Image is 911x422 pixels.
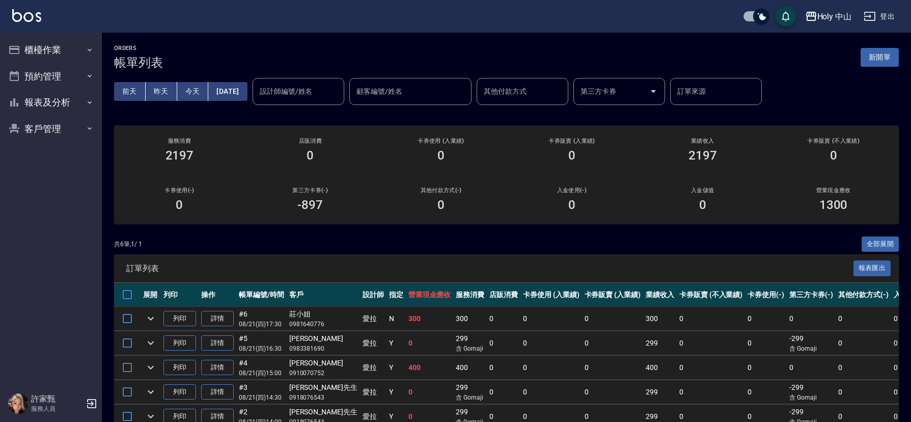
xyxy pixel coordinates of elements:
td: 0 [520,307,582,331]
td: 0 [487,356,520,380]
td: 0 [582,331,644,355]
h3: 2197 [165,148,194,163]
button: 新開單 [861,48,899,67]
p: 0983381690 [289,344,357,353]
td: 0 [406,380,454,404]
p: 0910070752 [289,368,357,378]
td: 0 [745,380,787,404]
h3: 2197 [688,148,717,163]
td: 0 [787,307,836,331]
button: 客戶管理 [4,116,98,142]
div: 莊小姐 [289,309,357,320]
p: 含 Gomaji [789,344,833,353]
button: 今天 [177,82,209,101]
th: 卡券販賣 (不入業績) [677,283,745,307]
td: 0 [582,380,644,404]
td: 0 [745,356,787,380]
td: 0 [745,307,787,331]
button: expand row [143,311,158,326]
a: 詳情 [201,360,234,376]
th: 業績收入 [643,283,677,307]
td: 0 [836,307,892,331]
th: 操作 [199,283,236,307]
td: 300 [643,307,677,331]
button: 前天 [114,82,146,101]
th: 卡券販賣 (入業績) [582,283,644,307]
h3: 0 [437,198,445,212]
td: 0 [520,356,582,380]
td: 0 [836,380,892,404]
p: 共 6 筆, 1 / 1 [114,240,142,249]
td: 0 [406,331,454,355]
th: 列印 [161,283,199,307]
h3: 0 [437,148,445,163]
th: 指定 [387,283,406,307]
p: 含 Gomaji [789,393,833,402]
td: 0 [677,331,745,355]
button: Holy 中山 [801,6,856,27]
button: 昨天 [146,82,177,101]
button: 列印 [163,360,196,376]
h3: 0 [307,148,314,163]
td: 300 [406,307,454,331]
td: 400 [643,356,677,380]
button: 列印 [163,384,196,400]
p: 含 Gomaji [456,393,484,402]
td: 0 [836,331,892,355]
img: Logo [12,9,41,22]
td: 0 [487,307,520,331]
td: 0 [677,356,745,380]
td: 愛拉 [360,307,387,331]
button: 報表匯出 [853,260,891,276]
h3: 0 [568,198,575,212]
button: 報表及分析 [4,89,98,116]
button: [DATE] [208,82,247,101]
td: #5 [236,331,287,355]
td: 299 [643,380,677,404]
td: 愛拉 [360,356,387,380]
h3: 0 [699,198,706,212]
h2: 店販消費 [257,138,364,144]
h3: 0 [568,148,575,163]
h2: 卡券使用 (入業績) [388,138,494,144]
h2: 入金使用(-) [518,187,625,194]
td: 0 [582,356,644,380]
h2: ORDERS [114,45,163,51]
a: 詳情 [201,311,234,327]
td: #3 [236,380,287,404]
h2: 第三方卡券(-) [257,187,364,194]
button: 預約管理 [4,63,98,90]
td: 0 [677,307,745,331]
td: Y [387,380,406,404]
h2: 卡券販賣 (入業績) [518,138,625,144]
p: 08/21 (四) 17:30 [239,320,284,329]
img: Person [8,393,29,414]
td: 愛拉 [360,331,387,355]
h3: 1300 [819,198,848,212]
button: 全部展開 [862,236,899,252]
h5: 許家甄 [31,394,83,404]
th: 其他付款方式(-) [836,283,892,307]
th: 設計師 [360,283,387,307]
p: 含 Gomaji [456,344,484,353]
td: #4 [236,356,287,380]
td: Y [387,356,406,380]
h2: 卡券使用(-) [126,187,233,194]
td: 0 [520,331,582,355]
button: expand row [143,335,158,351]
button: 登出 [860,7,899,26]
td: 0 [787,356,836,380]
p: 0981640776 [289,320,357,329]
h3: 服務消費 [126,138,233,144]
button: expand row [143,384,158,400]
div: [PERSON_NAME] [289,358,357,368]
a: 新開單 [861,52,899,62]
td: 0 [677,380,745,404]
div: [PERSON_NAME] [289,333,357,344]
a: 詳情 [201,335,234,351]
div: [PERSON_NAME]先生 [289,407,357,417]
th: 服務消費 [453,283,487,307]
h2: 業績收入 [649,138,756,144]
h3: 帳單列表 [114,56,163,70]
p: 08/21 (四) 14:30 [239,393,284,402]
